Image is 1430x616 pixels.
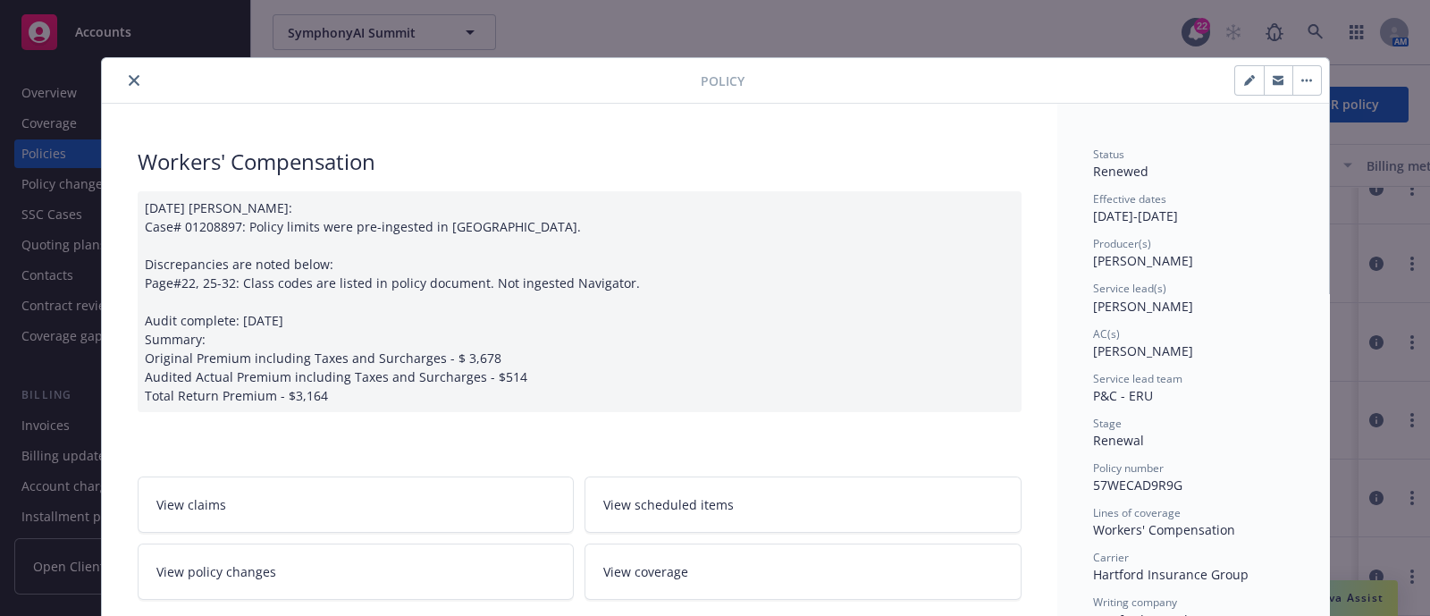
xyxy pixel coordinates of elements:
[1093,298,1193,315] span: [PERSON_NAME]
[1093,460,1164,476] span: Policy number
[585,544,1022,600] a: View coverage
[1093,342,1193,359] span: [PERSON_NAME]
[603,562,688,581] span: View coverage
[1093,505,1181,520] span: Lines of coverage
[701,72,744,90] span: Policy
[1093,520,1293,539] div: Workers' Compensation
[1093,163,1148,180] span: Renewed
[156,562,276,581] span: View policy changes
[1093,595,1177,610] span: Writing company
[138,477,575,533] a: View claims
[1093,371,1182,386] span: Service lead team
[1093,416,1122,431] span: Stage
[138,191,1022,412] div: [DATE] [PERSON_NAME]: Case# 01208897: Policy limits were pre-ingested in [GEOGRAPHIC_DATA]. Discr...
[585,477,1022,533] a: View scheduled items
[1093,147,1124,162] span: Status
[1093,387,1153,404] span: P&C - ERU
[1093,550,1129,565] span: Carrier
[1093,236,1151,251] span: Producer(s)
[138,147,1022,177] div: Workers' Compensation
[156,495,226,514] span: View claims
[1093,252,1193,269] span: [PERSON_NAME]
[138,544,575,600] a: View policy changes
[603,495,734,514] span: View scheduled items
[1093,191,1293,225] div: [DATE] - [DATE]
[123,70,145,91] button: close
[1093,281,1166,296] span: Service lead(s)
[1093,566,1249,583] span: Hartford Insurance Group
[1093,477,1182,494] span: 57WECAD9R9G
[1093,191,1166,207] span: Effective dates
[1093,432,1144,449] span: Renewal
[1093,326,1120,342] span: AC(s)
